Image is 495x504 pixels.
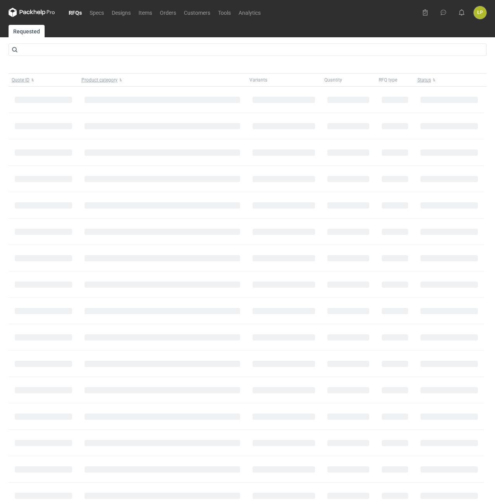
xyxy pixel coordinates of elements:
[81,77,118,83] span: Product category
[108,8,135,17] a: Designs
[156,8,180,17] a: Orders
[414,74,484,86] button: Status
[9,25,45,37] a: Requested
[9,8,55,17] svg: Packhelp Pro
[12,77,29,83] span: Quote ID
[249,77,267,83] span: Variants
[86,8,108,17] a: Specs
[324,77,342,83] span: Quantity
[474,6,486,19] button: ŁP
[379,77,397,83] span: RFQ type
[214,8,235,17] a: Tools
[235,8,265,17] a: Analytics
[9,74,78,86] button: Quote ID
[78,74,246,86] button: Product category
[474,6,486,19] div: Łukasz Postawa
[417,77,431,83] span: Status
[65,8,86,17] a: RFQs
[180,8,214,17] a: Customers
[135,8,156,17] a: Items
